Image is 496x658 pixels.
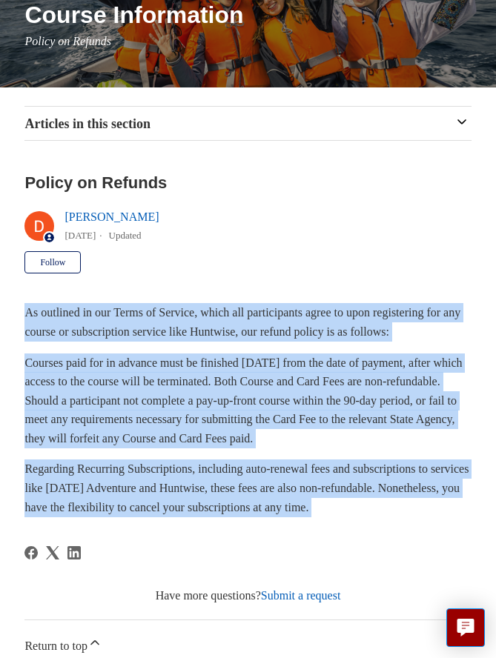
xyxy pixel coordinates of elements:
[67,546,81,559] a: LinkedIn
[24,353,471,448] p: Courses paid for in advance must be finished [DATE] from the date of payment, after which access ...
[24,170,167,195] h2: Policy on Refunds
[24,35,110,47] span: Policy on Refunds
[65,210,159,223] a: [PERSON_NAME]
[46,546,59,559] a: X Corp
[67,546,81,559] svg: Share this page on LinkedIn
[24,546,38,559] svg: Share this page on Facebook
[24,546,38,559] a: Facebook
[446,608,485,647] button: Live chat
[24,459,471,516] p: Regarding Recurring Subscriptions, including auto-renewal fees and subscriptions to services like...
[24,116,150,131] span: Articles in this section
[46,546,59,559] svg: Share this page on X Corp
[65,230,96,241] time: 04/17/2024, 15:26
[24,251,81,273] button: Follow Article
[24,303,471,341] p: As outlined in our Terms of Service, which all participants agree to upon registering for any cou...
[261,589,341,602] a: Submit a request
[24,587,471,605] div: Have more questions?
[109,230,142,241] li: Updated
